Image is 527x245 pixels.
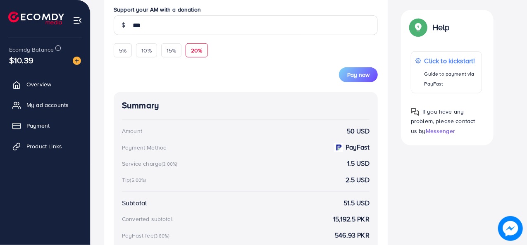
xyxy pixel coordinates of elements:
div: Service charge [122,159,180,168]
img: menu [73,16,82,25]
small: (5.00%) [130,177,146,183]
span: Overview [26,80,51,88]
a: My ad accounts [6,97,84,113]
div: Amount [122,127,142,135]
h4: Summary [122,100,370,111]
div: Converted subtotal [122,215,173,223]
strong: 15,192.5 PKR [333,214,370,224]
div: Tip [122,176,149,184]
span: 5% [119,46,126,55]
a: Product Links [6,138,84,155]
p: Guide to payment via PayFast [424,69,477,89]
span: Payment [26,121,50,130]
span: Messenger [426,126,455,135]
span: My ad accounts [26,101,69,109]
small: (3.60%) [154,233,169,239]
strong: 546.93 PKR [335,231,370,240]
strong: 50 USD [347,126,370,136]
button: Pay now [339,67,378,82]
div: PayFast fee [122,231,172,240]
p: Help [432,22,450,32]
a: Overview [6,76,84,93]
span: 20% [191,46,202,55]
strong: 1.5 USD [347,159,370,168]
span: If you have any problem, please contact us by [411,107,475,135]
img: Popup guide [411,20,426,35]
strong: 2.5 USD [346,175,370,185]
label: Support your AM with a donation [114,5,378,14]
span: $10.39 [9,54,33,66]
img: logo [8,12,64,24]
small: (3.00%) [162,161,177,167]
strong: PayFast [346,143,370,152]
a: Payment [6,117,84,134]
img: Popup guide [411,108,419,116]
div: Payment Method [122,143,167,152]
img: payment [334,143,343,152]
span: Pay now [347,71,370,79]
span: Ecomdy Balance [9,45,54,54]
span: 15% [167,46,176,55]
img: image [73,57,81,65]
img: image [499,217,521,239]
div: Subtotal [122,198,147,208]
span: 10% [141,46,151,55]
span: Product Links [26,142,62,150]
p: Click to kickstart! [424,56,477,66]
strong: 51.5 USD [343,198,370,208]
